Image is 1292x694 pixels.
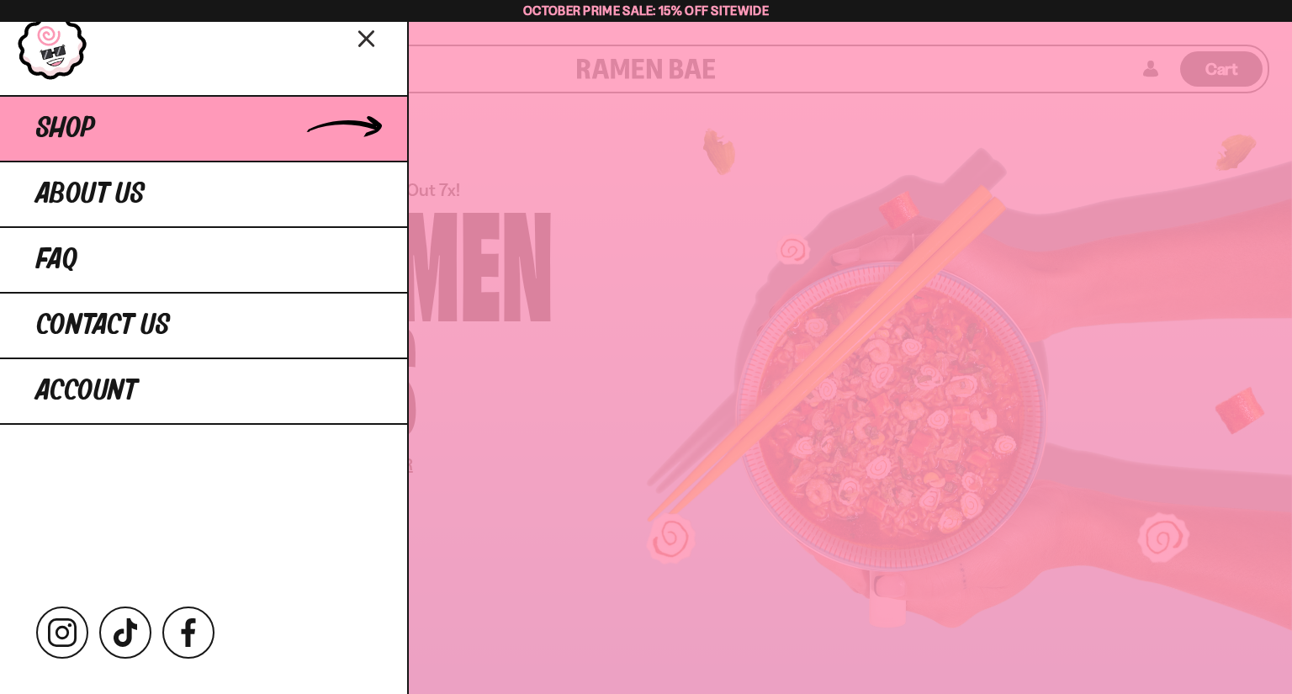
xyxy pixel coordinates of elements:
[36,310,170,341] span: Contact Us
[523,3,769,19] span: October Prime Sale: 15% off Sitewide
[36,245,77,275] span: FAQ
[36,114,95,144] span: Shop
[36,179,145,209] span: About Us
[352,23,382,52] button: Close menu
[36,376,137,406] span: Account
